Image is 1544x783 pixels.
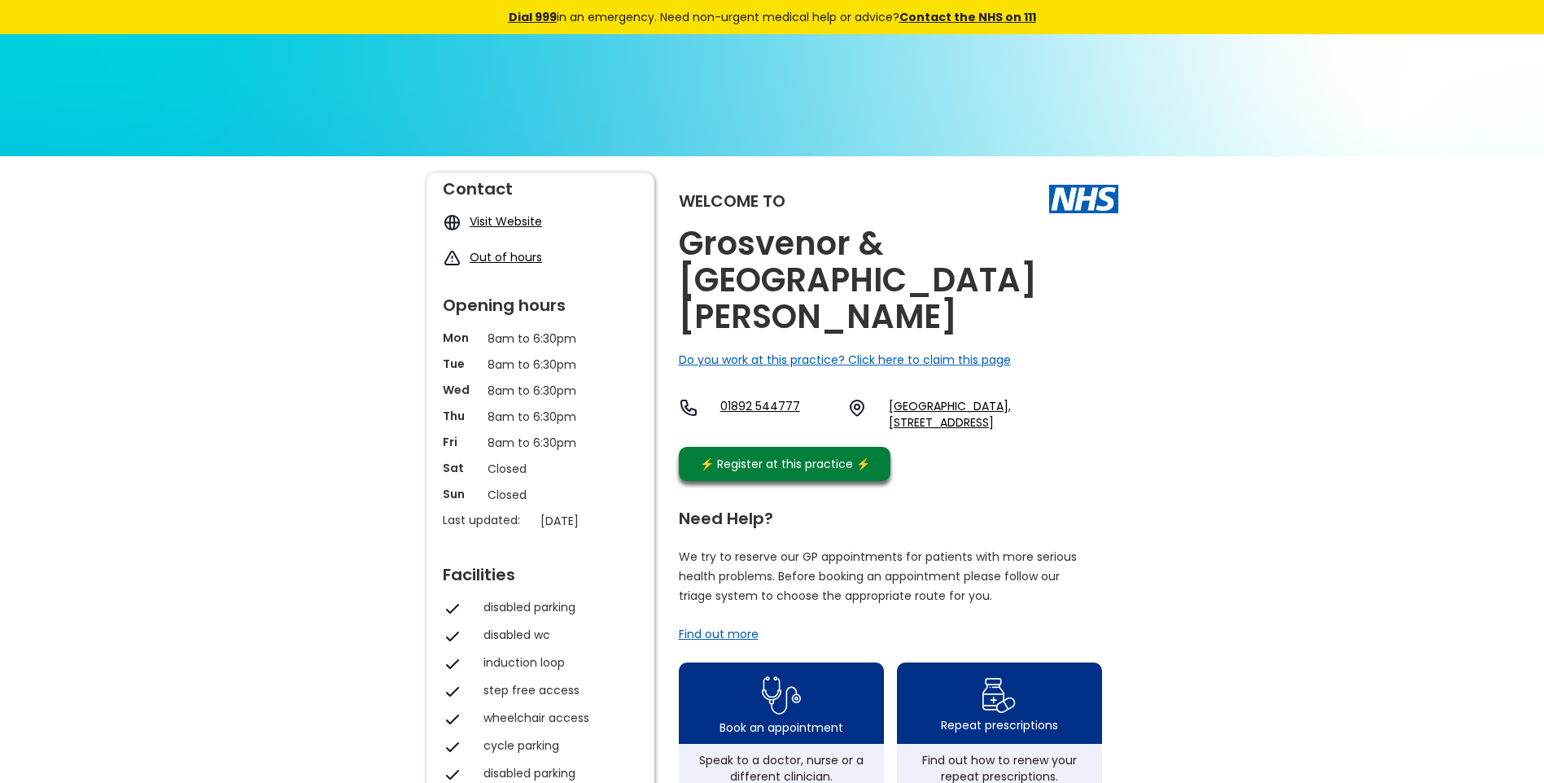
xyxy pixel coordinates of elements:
[540,512,646,530] p: [DATE]
[443,289,638,313] div: Opening hours
[443,356,479,372] p: Tue
[982,674,1017,717] img: repeat prescription icon
[483,682,630,698] div: step free access
[443,382,479,398] p: Wed
[889,398,1118,431] a: [GEOGRAPHIC_DATA], [STREET_ADDRESS]
[470,249,542,265] a: Out of hours
[847,398,867,418] img: practice location icon
[488,330,593,348] p: 8am to 6:30pm
[509,9,557,25] a: Dial 999
[679,398,698,418] img: telephone icon
[488,382,593,400] p: 8am to 6:30pm
[720,398,835,431] a: 01892 544777
[679,547,1078,606] p: We try to reserve our GP appointments for patients with more serious health problems. Before book...
[488,460,593,478] p: Closed
[679,447,890,481] a: ⚡️ Register at this practice ⚡️
[1049,185,1118,212] img: The NHS logo
[762,671,801,720] img: book appointment icon
[692,455,879,473] div: ⚡️ Register at this practice ⚡️
[483,627,630,643] div: disabled wc
[443,512,532,528] p: Last updated:
[483,710,630,726] div: wheelchair access
[443,460,479,476] p: Sat
[488,356,593,374] p: 8am to 6:30pm
[470,213,542,230] a: Visit Website
[398,8,1147,26] div: in an emergency. Need non-urgent medical help or advice?
[679,193,785,209] div: Welcome to
[488,408,593,426] p: 8am to 6:30pm
[483,654,630,671] div: induction loop
[443,558,638,583] div: Facilities
[899,9,1036,25] a: Contact the NHS on 111
[483,599,630,615] div: disabled parking
[443,434,479,450] p: Fri
[443,213,461,232] img: globe icon
[488,486,593,504] p: Closed
[679,502,1102,527] div: Need Help?
[443,249,461,268] img: exclamation icon
[483,737,630,754] div: cycle parking
[679,626,759,642] a: Find out more
[483,765,630,781] div: disabled parking
[443,330,479,346] p: Mon
[941,717,1058,733] div: Repeat prescriptions
[488,434,593,452] p: 8am to 6:30pm
[679,225,1118,335] h2: Grosvenor & [GEOGRAPHIC_DATA][PERSON_NAME]
[679,352,1011,368] a: Do you work at this practice? Click here to claim this page
[720,720,843,736] div: Book an appointment
[443,486,479,502] p: Sun
[443,173,638,197] div: Contact
[443,408,479,424] p: Thu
